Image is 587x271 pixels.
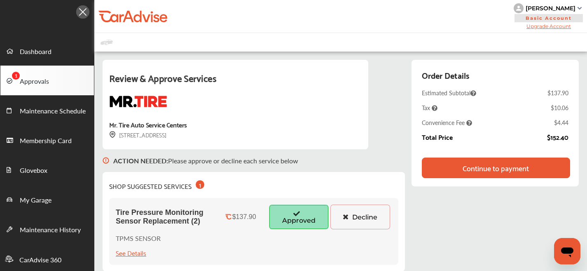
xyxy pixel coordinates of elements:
[20,106,86,117] span: Maintenance Schedule
[422,133,453,141] div: Total Price
[578,7,582,9] img: sCxJUJ+qAmfqhQGDUl18vwLg4ZYJ6CxN7XmbOMBAAAAAElFTkSuQmCC
[101,37,113,47] img: placeholder_car.fcab19be.svg
[20,225,81,236] span: Maintenance History
[0,214,94,244] a: Maintenance History
[330,205,390,229] button: Decline
[0,66,94,95] a: Approvals
[0,95,94,125] a: Maintenance Schedule
[109,119,187,130] div: Mr. Tire Auto Service Centers
[196,180,204,189] div: 1
[526,5,575,12] div: [PERSON_NAME]
[422,104,437,112] span: Tax
[554,118,568,127] div: $4.44
[109,96,169,112] img: logo-mrtire.png
[269,205,329,229] button: Approved
[116,247,146,258] div: See Details
[547,89,568,97] div: $137.90
[20,165,47,176] span: Glovebox
[20,76,49,87] span: Approvals
[0,36,94,66] a: Dashboard
[113,156,168,165] b: ACTION NEEDED :
[422,68,469,82] div: Order Details
[76,5,89,19] img: Icon.5fd9dcc7.svg
[20,136,72,146] span: Membership Card
[0,125,94,155] a: Membership Card
[514,3,524,13] img: knH8PDtVvWoAbQRylUukY18CTiRevjo20fAtgn5MLBQj4uumYvk2MzTtcAIzfGAtb1XOLVMAvhLuqoNAbL4reqehy0jehNKdM...
[113,156,298,165] p: Please approve or decline each service below
[109,131,116,138] img: svg+xml;base64,PHN2ZyB3aWR0aD0iMTYiIGhlaWdodD0iMTciIHZpZXdCb3g9IjAgMCAxNiAxNyIgZmlsbD0ibm9uZSIgeG...
[551,104,568,112] div: $10.06
[547,133,568,141] div: $152.40
[103,149,109,172] img: svg+xml;base64,PHN2ZyB3aWR0aD0iMTYiIGhlaWdodD0iMTciIHZpZXdCb3g9IjAgMCAxNiAxNyIgZmlsbD0ibm9uZSIgeG...
[109,130,166,139] div: [STREET_ADDRESS]
[232,213,256,221] div: $137.90
[0,184,94,214] a: My Garage
[20,195,51,206] span: My Garage
[422,118,472,127] span: Convenience Fee
[0,155,94,184] a: Glovebox
[463,164,529,172] div: Continue to payment
[20,47,51,57] span: Dashboard
[514,23,584,29] span: Upgrade Account
[422,89,476,97] span: Estimated Subtotal
[109,179,204,191] div: SHOP SUGGESTED SERVICES
[116,208,213,226] span: Tire Pressure Monitoring Sensor Replacement (2)
[554,238,580,264] iframe: Button to launch messaging window
[109,70,362,96] div: Review & Approve Services
[116,233,161,243] p: TPMS SENSOR
[19,255,61,266] span: CarAdvise 360
[515,14,583,22] span: Basic Account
